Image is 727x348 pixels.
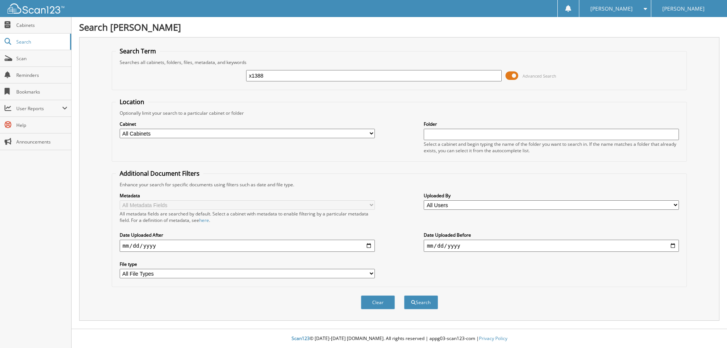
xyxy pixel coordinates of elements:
div: © [DATE]-[DATE] [DOMAIN_NAME]. All rights reserved | appg03-scan123-com | [72,329,727,348]
input: start [120,240,375,252]
legend: Location [116,98,148,106]
label: Date Uploaded After [120,232,375,238]
span: Scan [16,55,67,62]
label: Cabinet [120,121,375,127]
div: Searches all cabinets, folders, files, metadata, and keywords [116,59,683,66]
div: All metadata fields are searched by default. Select a cabinet with metadata to enable filtering b... [120,211,375,223]
label: Folder [424,121,679,127]
span: Announcements [16,139,67,145]
span: Reminders [16,72,67,78]
img: scan123-logo-white.svg [8,3,64,14]
legend: Additional Document Filters [116,169,203,178]
label: File type [120,261,375,267]
label: Date Uploaded Before [424,232,679,238]
div: Select a cabinet and begin typing the name of the folder you want to search in. If the name match... [424,141,679,154]
span: Cabinets [16,22,67,28]
iframe: Chat Widget [689,312,727,348]
span: User Reports [16,105,62,112]
div: Enhance your search for specific documents using filters such as date and file type. [116,181,683,188]
span: Help [16,122,67,128]
a: Privacy Policy [479,335,507,342]
button: Clear [361,295,395,309]
legend: Search Term [116,47,160,55]
h1: Search [PERSON_NAME] [79,21,719,33]
a: here [199,217,209,223]
button: Search [404,295,438,309]
div: Optionally limit your search to a particular cabinet or folder [116,110,683,116]
span: [PERSON_NAME] [590,6,633,11]
input: end [424,240,679,252]
span: Scan123 [292,335,310,342]
span: Advanced Search [523,73,556,79]
span: Bookmarks [16,89,67,95]
label: Metadata [120,192,375,199]
label: Uploaded By [424,192,679,199]
span: Search [16,39,66,45]
span: [PERSON_NAME] [662,6,705,11]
